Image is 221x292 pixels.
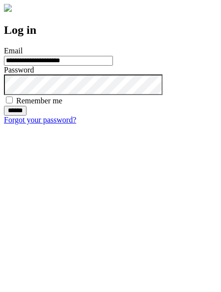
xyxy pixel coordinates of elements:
[4,4,12,12] img: logo-4e3dc11c47720685a147b03b5a06dd966a58ff35d612b21f08c02c0306f2b779.png
[16,97,62,105] label: Remember me
[4,47,23,55] label: Email
[4,24,217,37] h2: Log in
[4,116,76,124] a: Forgot your password?
[4,66,34,74] label: Password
